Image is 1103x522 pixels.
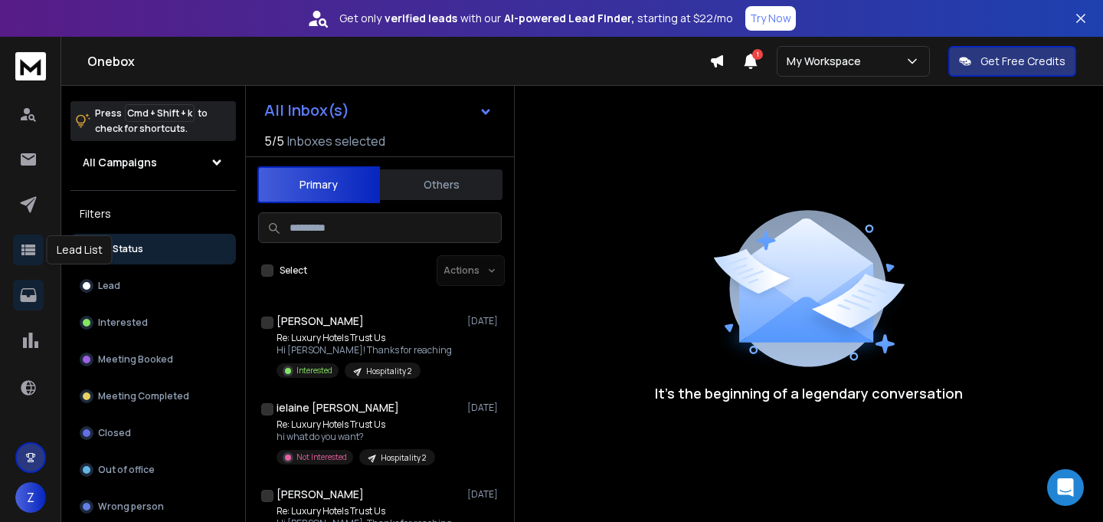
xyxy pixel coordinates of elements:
[277,344,452,356] p: Hi [PERSON_NAME]! Thanks for reaching
[100,243,143,255] p: All Status
[504,11,634,26] strong: AI-powered Lead Finder,
[752,49,763,60] span: 1
[98,390,189,402] p: Meeting Completed
[70,234,236,264] button: All Status
[787,54,867,69] p: My Workspace
[87,52,709,71] h1: Onebox
[264,103,349,118] h1: All Inbox(s)
[277,505,452,517] p: Re: Luxury Hotels Trust Us
[750,11,791,26] p: Try Now
[98,427,131,439] p: Closed
[745,6,796,31] button: Try Now
[380,168,502,202] button: Others
[277,400,399,415] h1: ielaine [PERSON_NAME]
[70,418,236,448] button: Closed
[287,132,385,150] h3: Inboxes selected
[98,280,120,292] p: Lead
[70,307,236,338] button: Interested
[70,203,236,225] h3: Filters
[125,104,195,122] span: Cmd + Shift + k
[948,46,1076,77] button: Get Free Credits
[655,382,963,404] p: It’s the beginning of a legendary conversation
[339,11,733,26] p: Get only with our starting at $22/mo
[980,54,1065,69] p: Get Free Credits
[277,431,435,443] p: hi what do you want?
[70,491,236,522] button: Wrong person
[70,381,236,412] button: Meeting Completed
[385,11,457,26] strong: verified leads
[98,317,148,329] p: Interested
[83,155,157,170] h1: All Campaigns
[257,166,380,203] button: Primary
[70,455,236,485] button: Out of office
[1047,469,1084,506] div: Open Intercom Messenger
[296,365,332,376] p: Interested
[47,235,113,264] div: Lead List
[277,314,364,329] h1: [PERSON_NAME]
[264,132,284,150] span: 5 / 5
[467,488,502,501] p: [DATE]
[15,52,46,80] img: logo
[381,452,426,464] p: Hospitality 2
[277,419,435,431] p: Re: Luxury Hotels Trust Us
[70,147,236,178] button: All Campaigns
[98,501,164,513] p: Wrong person
[467,315,502,327] p: [DATE]
[366,366,411,377] p: Hospitality 2
[15,482,46,513] button: Z
[98,464,155,476] p: Out of office
[277,487,364,502] h1: [PERSON_NAME]
[98,353,173,366] p: Meeting Booked
[70,271,236,301] button: Lead
[252,95,505,126] button: All Inbox(s)
[467,402,502,414] p: [DATE]
[95,106,208,136] p: Press to check for shortcuts.
[277,332,452,344] p: Re: Luxury Hotels Trust Us
[296,451,347,463] p: Not Interested
[70,344,236,375] button: Meeting Booked
[280,264,307,277] label: Select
